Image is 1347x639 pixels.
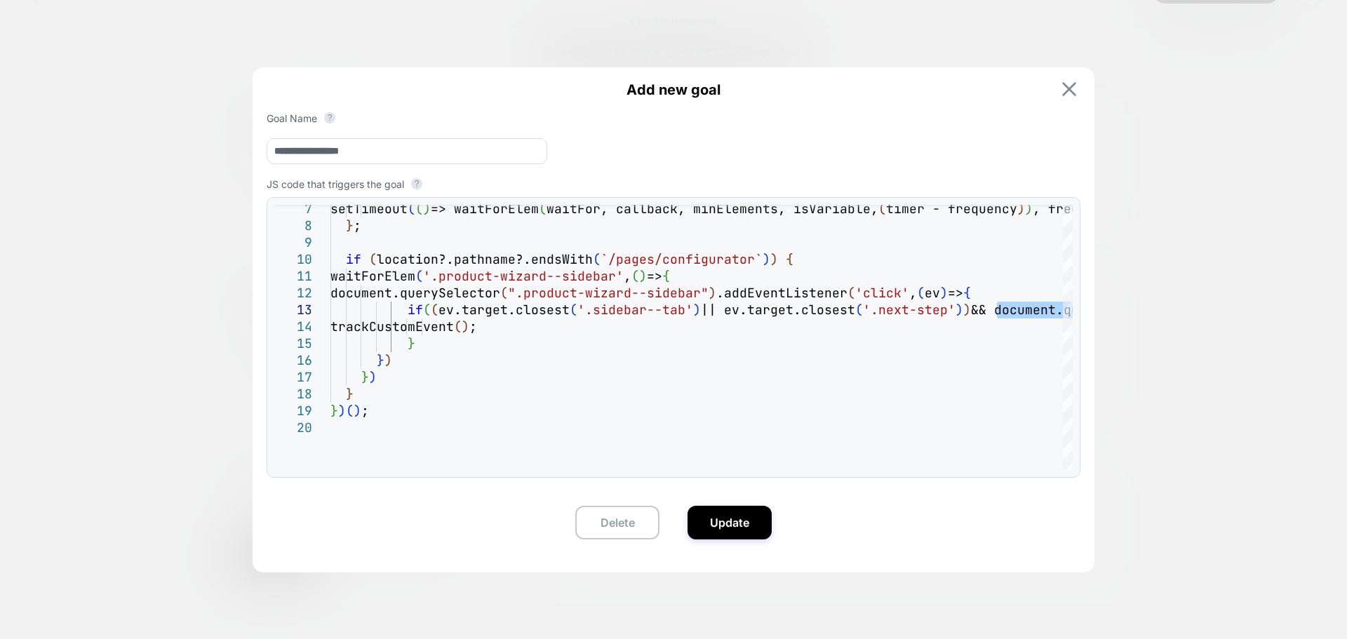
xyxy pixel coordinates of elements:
span: ev.target.closest [438,302,570,318]
span: ) [963,302,971,318]
span: ; [361,403,369,419]
div: 11 [274,268,312,285]
span: ) [462,318,469,335]
span: ) [693,302,701,318]
span: ) [384,352,392,368]
div: 10 [274,251,312,268]
span: } [361,369,369,385]
div: 18 [274,386,312,403]
div: 16 [274,352,312,369]
span: ( [855,302,863,318]
div: 17 [274,369,312,386]
span: } [346,386,354,402]
span: if [408,302,423,318]
span: ( [415,268,423,284]
span: ( [346,403,354,419]
div: 15 [274,335,312,352]
span: ) [709,285,716,301]
span: '.next-step' [863,302,956,318]
span: => [948,285,963,301]
span: ; [469,318,477,335]
span: ) [639,268,647,284]
span: .addEventListener [716,285,847,301]
span: '.product-wizard--sidebar' [423,268,624,284]
span: ) [940,285,948,301]
span: , [909,285,917,301]
span: ) [354,403,361,419]
span: ev [925,285,940,301]
span: ( [570,302,577,318]
div: 19 [274,403,312,419]
span: trackCustomEvent [330,318,454,335]
span: ( [500,285,508,301]
span: ( [431,302,438,318]
span: || ev.target.closest [701,302,855,318]
span: '.sidebar--tab' [577,302,693,318]
span: waitForElem [330,268,415,284]
div: 13 [274,302,312,318]
span: { [662,268,670,284]
span: { [963,285,971,301]
span: ( [423,302,431,318]
div: 14 [274,318,312,335]
span: && document.querySelector [971,302,1164,318]
span: ( [847,285,855,301]
span: document.querySelector [330,285,500,301]
span: } [330,403,338,419]
span: ) [369,369,377,385]
span: ( [917,285,925,301]
span: ( [454,318,462,335]
span: ( [631,268,639,284]
span: ) [338,403,346,419]
span: , [624,268,631,284]
div: 12 [274,285,312,302]
span: } [408,335,415,351]
span: 'click' [855,285,909,301]
span: } [377,352,384,368]
span: ) [956,302,963,318]
div: 20 [274,419,312,436]
span: ".product-wizard--sidebar" [508,285,709,301]
span: => [647,268,662,284]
